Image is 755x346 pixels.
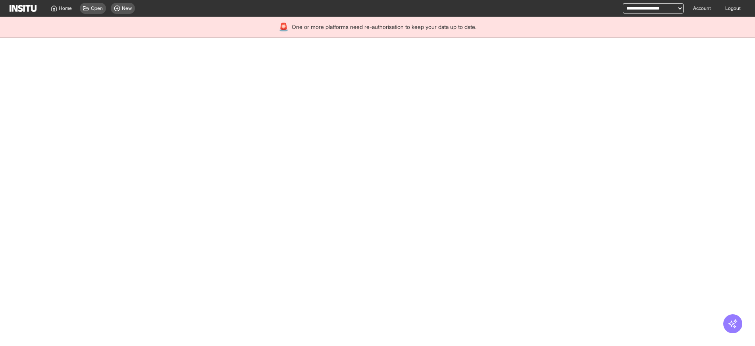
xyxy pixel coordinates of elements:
[59,5,72,12] span: Home
[10,5,37,12] img: Logo
[279,21,289,33] div: 🚨
[292,23,476,31] span: One or more platforms need re-authorisation to keep your data up to date.
[91,5,103,12] span: Open
[122,5,132,12] span: New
